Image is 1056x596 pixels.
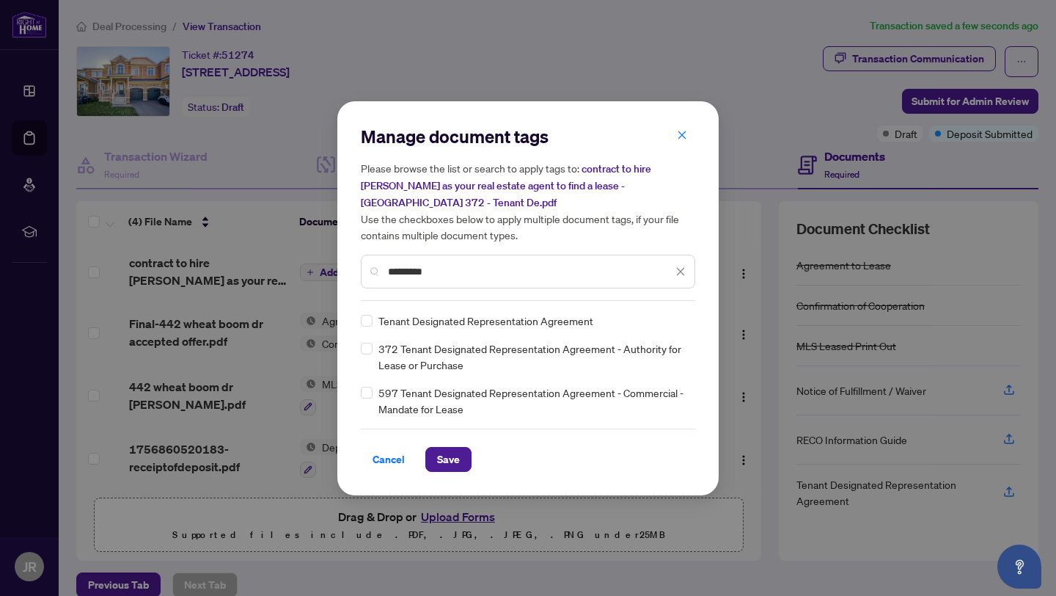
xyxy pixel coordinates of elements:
[361,125,695,148] h2: Manage document tags
[361,162,651,209] span: contract to hire [PERSON_NAME] as your real estate agent to find a lease - [GEOGRAPHIC_DATA] 372 ...
[373,448,405,471] span: Cancel
[378,385,686,417] span: 597 Tenant Designated Representation Agreement - Commercial - Mandate for Lease
[997,545,1041,589] button: Open asap
[378,341,686,373] span: 372 Tenant Designated Representation Agreement - Authority for Lease or Purchase
[677,130,687,140] span: close
[437,448,460,471] span: Save
[361,447,417,472] button: Cancel
[378,313,593,329] span: Tenant Designated Representation Agreement
[361,160,695,243] h5: Please browse the list or search to apply tags to: Use the checkboxes below to apply multiple doc...
[675,266,686,277] span: close
[425,447,472,472] button: Save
